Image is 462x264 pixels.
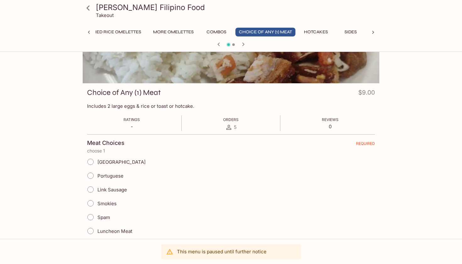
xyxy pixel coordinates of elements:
button: Choice of Any (1) Meat [235,28,295,36]
h4: $9.00 [358,88,375,100]
p: Takeout [96,12,114,18]
span: 5 [234,124,237,130]
span: Link Sausage [97,187,127,193]
button: More Omelettes [150,28,197,36]
button: Fried Rice Omelettes [86,28,145,36]
p: - [124,124,140,129]
h3: [PERSON_NAME] Filipino Food [96,3,377,12]
span: Smokies [97,201,117,206]
h4: Meat Choices [87,140,124,146]
span: Orders [223,117,239,122]
span: [GEOGRAPHIC_DATA] [97,159,146,165]
p: Includes 2 large eggs & rice or toast or hotcake. [87,103,375,109]
h3: Choice of Any (1) Meat [87,88,161,97]
span: Spam [97,214,110,220]
span: Ratings [124,117,140,122]
span: REQUIRED [356,141,375,148]
span: Reviews [322,117,338,122]
span: Portuguese [97,173,124,179]
p: 0 [322,124,338,129]
button: Hotcakes [300,28,331,36]
span: Luncheon Meat [97,228,132,234]
button: Sides [336,28,365,36]
p: choose 1 [87,148,375,153]
button: Combos [202,28,230,36]
p: This menu is paused until further notice [177,249,267,255]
